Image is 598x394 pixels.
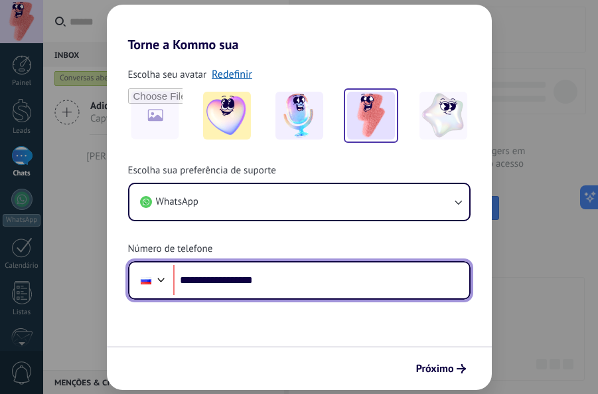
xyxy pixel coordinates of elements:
img: -1.jpeg [203,92,251,140]
span: Próximo [416,364,454,373]
span: Escolha seu avatar [128,68,207,82]
button: WhatsApp [129,184,469,220]
img: -3.jpeg [347,92,395,140]
span: Escolha sua preferência de suporte [128,164,276,177]
div: Russia: + 7 [133,266,159,294]
a: Redefinir [212,68,252,81]
h2: Torne a Kommo sua [107,5,492,52]
img: -2.jpeg [275,92,323,140]
span: Número de telefone [128,243,213,256]
img: -4.jpeg [419,92,467,140]
button: Próximo [410,357,472,380]
span: WhatsApp [156,195,198,209]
